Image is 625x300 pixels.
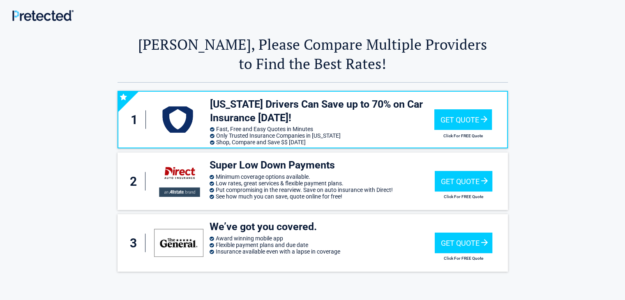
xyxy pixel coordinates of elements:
h2: [PERSON_NAME], Please Compare Multiple Providers to Find the Best Rates! [118,35,508,73]
li: See how much you can save, quote online for free! [210,193,435,200]
div: Get Quote [434,109,492,130]
li: Flexible payment plans and due date [210,242,435,248]
li: Insurance available even with a lapse in coverage [210,248,435,255]
h3: [US_STATE] Drivers Can Save up to 70% on Car Insurance [DATE]! [210,98,434,125]
div: Get Quote [435,233,492,253]
div: Get Quote [435,171,492,192]
li: Minimum coverage options available. [210,173,435,180]
div: 3 [126,234,145,252]
h2: Click For FREE Quote [435,194,492,199]
img: Main Logo [12,10,74,21]
img: directauto's logo [152,161,205,202]
h3: Super Low Down Payments [210,159,435,172]
li: Put compromising in the rearview. Save on auto insurance with Direct! [210,187,435,193]
li: Low rates, great services & flexible payment plans. [210,180,435,187]
img: thegeneral's logo [154,229,203,257]
li: Shop, Compare and Save $$ [DATE] [210,139,434,145]
li: Fast, Free and Easy Quotes in Minutes [210,126,434,132]
h3: We’ve got you covered. [210,220,435,234]
img: protect's logo [153,106,205,133]
div: 2 [126,172,145,191]
h2: Click For FREE Quote [435,256,492,261]
li: Award winning mobile app [210,235,435,242]
div: 1 [127,111,146,129]
li: Only Trusted Insurance Companies in [US_STATE] [210,132,434,139]
h2: Click For FREE Quote [434,134,492,138]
